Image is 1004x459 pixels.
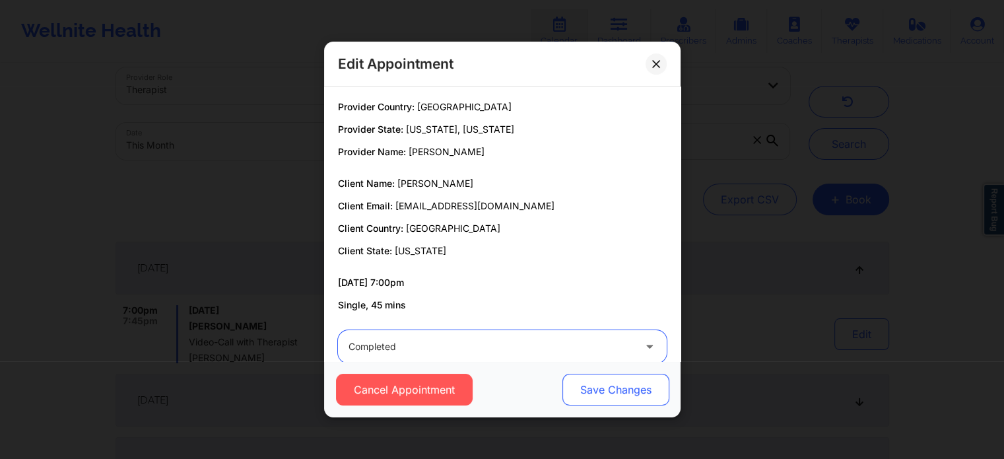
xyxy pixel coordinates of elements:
button: Save Changes [562,374,669,406]
button: Cancel Appointment [335,374,472,406]
span: [PERSON_NAME] [397,178,473,189]
p: Client Country: [338,222,667,235]
p: Provider Name: [338,145,667,159]
div: completed [349,330,634,363]
span: [GEOGRAPHIC_DATA] [417,101,512,112]
p: Provider State: [338,123,667,136]
span: [PERSON_NAME] [409,146,485,157]
p: [DATE] 7:00pm [338,276,667,289]
span: [US_STATE], [US_STATE] [406,124,514,135]
span: [EMAIL_ADDRESS][DOMAIN_NAME] [395,200,554,211]
span: [GEOGRAPHIC_DATA] [406,223,500,234]
p: Provider Country: [338,100,667,114]
p: Client Name: [338,177,667,190]
h2: Edit Appointment [338,55,453,73]
p: Client State: [338,244,667,258]
p: Single, 45 mins [338,299,667,312]
p: Client Email: [338,199,667,213]
span: [US_STATE] [395,245,446,256]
